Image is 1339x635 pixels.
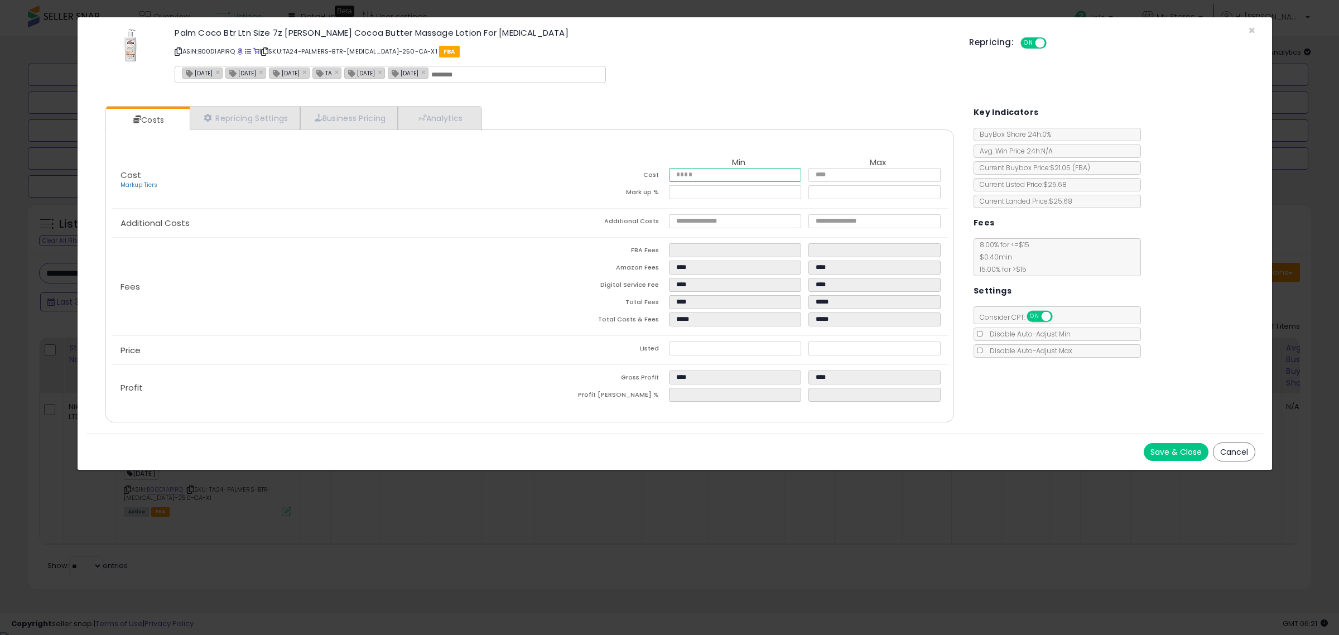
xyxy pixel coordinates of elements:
a: × [378,67,384,77]
span: $0.40 min [974,252,1012,262]
span: Consider CPT: [974,312,1067,322]
p: Cost [112,171,529,190]
span: Avg. Win Price 24h: N/A [974,146,1053,156]
span: FBA [439,46,460,57]
h3: Palm Coco Btr Ltn Size 7z [PERSON_NAME] Cocoa Butter Massage Lotion For [MEDICAL_DATA] [175,28,952,37]
td: Digital Service Fee [529,278,669,295]
span: ON [1028,312,1042,321]
h5: Repricing: [969,38,1014,47]
td: Amazon Fees [529,261,669,278]
a: All offer listings [245,47,251,56]
p: ASIN: B00D1APIRQ | SKU: TA24-PALMERS-BTR-[MEDICAL_DATA]-250-CA-X1 [175,42,952,60]
h5: Settings [974,284,1012,298]
td: Profit [PERSON_NAME] % [529,388,669,405]
a: Analytics [398,107,480,129]
img: 41J2JCvOf5L._SL60_.jpg [114,28,147,62]
span: Current Listed Price: $25.68 [974,180,1067,189]
td: Additional Costs [529,214,669,232]
span: Disable Auto-Adjust Min [984,329,1071,339]
td: Mark up % [529,185,669,203]
th: Max [808,158,948,168]
td: Total Fees [529,295,669,312]
th: Min [669,158,808,168]
span: BuyBox Share 24h: 0% [974,129,1051,139]
h5: Key Indicators [974,105,1039,119]
a: × [302,67,309,77]
p: Profit [112,383,529,392]
a: BuyBox page [237,47,243,56]
td: FBA Fees [529,243,669,261]
span: 15.00 % for > $15 [974,264,1027,274]
span: [DATE] [269,68,300,78]
a: × [259,67,266,77]
span: TA [313,68,332,78]
a: × [215,67,222,77]
span: 8.00 % for <= $15 [974,240,1029,274]
a: Repricing Settings [190,107,300,129]
span: [DATE] [345,68,375,78]
span: Current Buybox Price: [974,163,1090,172]
span: ( FBA ) [1072,163,1090,172]
span: OFF [1045,39,1063,48]
a: Your listing only [253,47,259,56]
span: Current Landed Price: $25.68 [974,196,1072,206]
span: [DATE] [182,68,213,78]
td: Cost [529,168,669,185]
span: OFF [1051,312,1068,321]
span: Disable Auto-Adjust Max [984,346,1072,355]
a: × [335,67,341,77]
td: Gross Profit [529,371,669,388]
span: [DATE] [388,68,418,78]
p: Additional Costs [112,219,529,228]
button: Cancel [1213,442,1255,461]
td: Listed [529,341,669,359]
a: Business Pricing [300,107,398,129]
h5: Fees [974,216,995,230]
span: × [1248,22,1255,39]
a: Markup Tiers [121,181,157,189]
button: Save & Close [1144,443,1208,461]
span: [DATE] [226,68,256,78]
span: ON [1022,39,1035,48]
td: Total Costs & Fees [529,312,669,330]
a: × [421,67,428,77]
p: Price [112,346,529,355]
span: $21.05 [1050,163,1090,172]
p: Fees [112,282,529,291]
a: Costs [106,109,189,131]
